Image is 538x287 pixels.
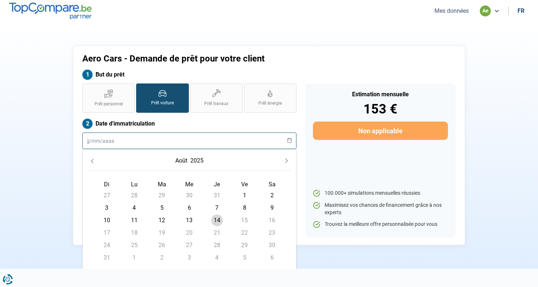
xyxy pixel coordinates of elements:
[183,202,195,214] span: 6
[148,189,176,202] td: 29
[156,215,168,226] span: 12
[518,7,524,14] div: fr
[183,215,195,226] span: 13
[266,252,278,264] span: 6
[313,221,448,228] li: Trouvez la meilleure offre personnalisée pour vous
[231,214,258,227] td: 15
[82,70,296,80] label: But du prêt
[231,227,258,239] td: 22
[104,181,109,188] span: Di
[128,252,140,264] span: 1
[148,251,176,264] td: 2
[266,239,278,251] span: 30
[94,101,123,107] span: Prêt personnel
[120,189,148,202] td: 28
[183,227,195,239] span: 20
[203,214,231,227] td: 14
[211,227,223,239] span: 21
[176,239,203,251] td: 27
[266,227,278,239] span: 23
[148,239,176,251] td: 26
[128,227,140,239] span: 18
[82,53,360,64] h1: Aero Cars - Demande de prêt pour votre client
[148,227,176,239] td: 19
[156,202,168,214] span: 5
[183,190,195,201] span: 30
[93,189,120,202] td: 27
[258,202,286,214] td: 9
[128,215,140,226] span: 11
[156,239,168,251] span: 26
[93,227,120,239] td: 17
[203,202,231,214] td: 7
[211,252,223,264] span: 4
[239,190,250,201] span: 1
[176,214,203,227] td: 13
[266,215,278,226] span: 16
[189,154,205,167] button: Choose Year
[101,190,113,201] span: 27
[174,154,189,167] button: Choose Month
[158,181,166,188] span: Ma
[156,190,168,201] span: 29
[313,202,448,216] li: Maximisez vos chances de financement grâce à nos experts
[313,190,448,197] li: 100.000+ simulations mensuelles réussies
[93,239,120,251] td: 24
[258,251,286,264] td: 6
[93,214,120,227] td: 10
[203,227,231,239] td: 21
[241,181,248,188] span: Ve
[211,239,223,251] span: 28
[82,149,296,275] div: Choose Date
[231,239,258,251] td: 29
[120,202,148,214] td: 4
[258,214,286,227] td: 16
[269,181,276,188] span: Sa
[313,92,448,97] div: Estimation mensuelle
[203,251,231,264] td: 4
[239,239,250,251] span: 29
[211,215,223,226] span: 14
[101,227,113,239] span: 17
[239,227,250,239] span: 22
[93,202,120,214] td: 3
[258,189,286,202] td: 2
[82,133,296,149] input: jj/mm/aaaa
[313,122,448,140] button: Non applicable
[239,252,250,264] span: 5
[480,5,491,16] div: ae
[203,189,231,202] td: 31
[151,100,174,106] span: Prêt voiture
[120,251,148,264] td: 1
[148,202,176,214] td: 5
[156,252,168,264] span: 2
[101,239,113,251] span: 24
[128,202,140,214] span: 4
[231,251,258,264] td: 5
[9,3,91,19] img: TopCompare.be
[120,227,148,239] td: 18
[432,7,471,15] button: Mes données
[258,100,282,107] span: Prêt énergie
[131,181,138,188] span: Lu
[176,227,203,239] td: 20
[239,215,250,226] span: 15
[239,202,250,214] span: 8
[93,251,120,264] td: 31
[183,252,195,264] span: 3
[82,119,296,129] label: Date d'immatriculation
[120,214,148,227] td: 11
[176,251,203,264] td: 3
[204,101,228,107] span: Prêt travaux
[148,214,176,227] td: 12
[214,181,220,188] span: Je
[128,239,140,251] span: 25
[313,102,448,116] div: 153 €
[266,202,278,214] span: 9
[87,156,97,166] button: Previous Month
[231,202,258,214] td: 8
[101,202,113,214] span: 3
[281,156,292,166] button: Next Month
[266,190,278,201] span: 2
[183,239,195,251] span: 27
